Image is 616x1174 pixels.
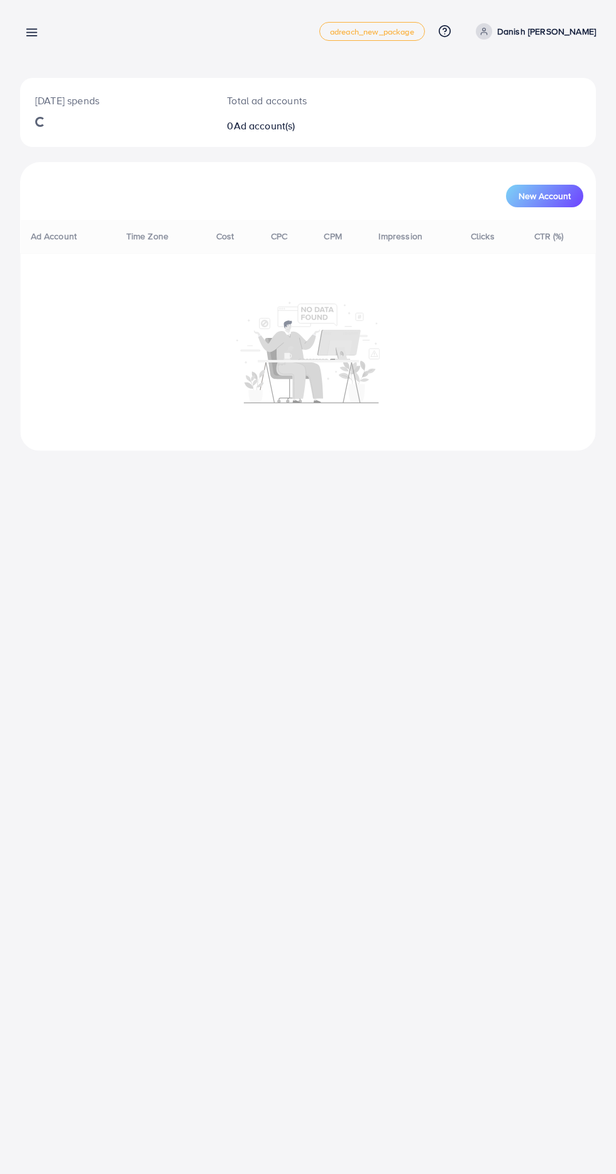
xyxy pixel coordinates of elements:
[497,24,596,39] p: Danish [PERSON_NAME]
[35,93,197,108] p: [DATE] spends
[227,93,341,108] p: Total ad accounts
[471,23,596,40] a: Danish [PERSON_NAME]
[319,22,425,41] a: adreach_new_package
[227,120,341,132] h2: 0
[506,185,583,207] button: New Account
[330,28,414,36] span: adreach_new_package
[519,192,571,200] span: New Account
[234,119,295,133] span: Ad account(s)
